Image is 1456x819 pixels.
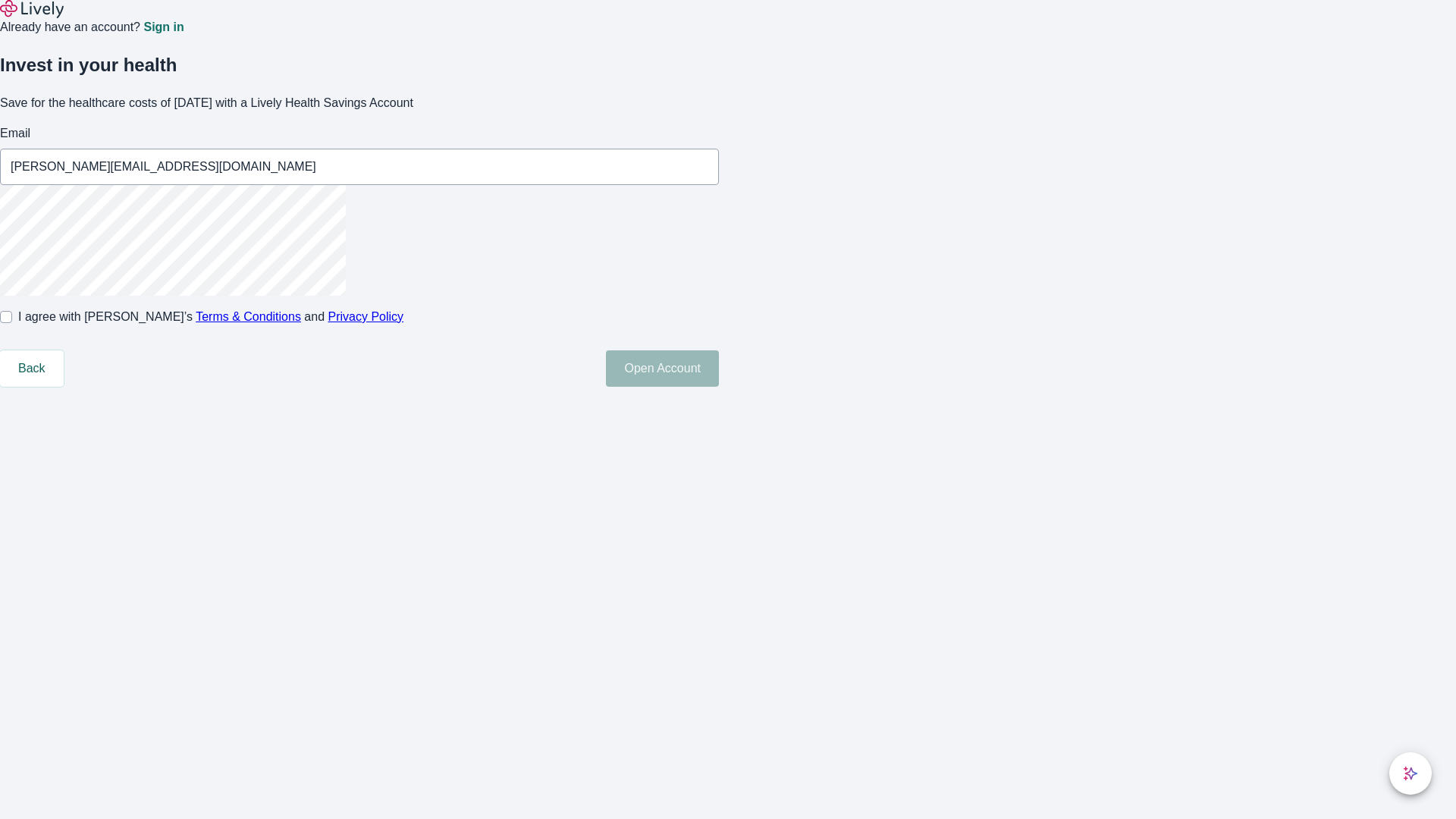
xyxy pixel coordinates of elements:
[18,308,403,326] span: I agree with [PERSON_NAME]’s and
[1389,752,1432,795] button: chat
[328,310,404,323] a: Privacy Policy
[196,310,301,323] a: Terms & Conditions
[1403,766,1418,781] svg: Lively AI Assistant
[143,21,184,33] a: Sign in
